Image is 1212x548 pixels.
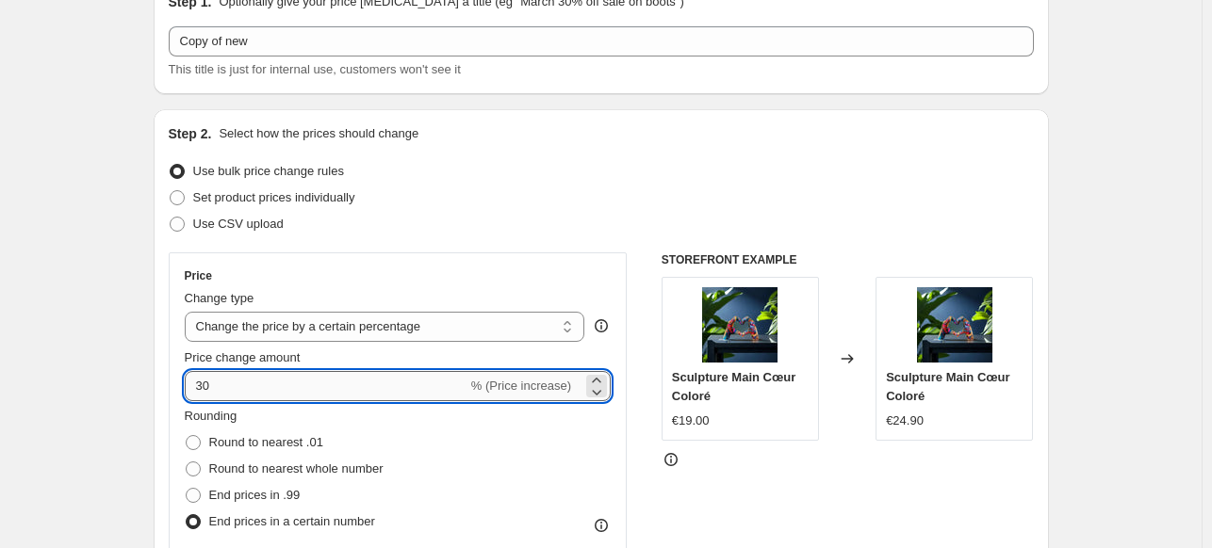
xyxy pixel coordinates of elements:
h2: Step 2. [169,124,212,143]
span: End prices in a certain number [209,514,375,528]
img: PG_3_80x.webp [917,287,992,363]
span: % (Price increase) [471,379,571,393]
div: €24.90 [886,411,924,430]
div: help [592,316,611,335]
span: This title is just for internal use, customers won't see it [169,62,461,76]
span: Round to nearest whole number [209,461,384,475]
p: Select how the prices should change [219,124,418,143]
img: PG_3_80x.webp [702,287,778,363]
h6: STOREFRONT EXAMPLE [662,252,1034,267]
input: -15 [185,371,467,401]
span: Sculpture Main Cœur Coloré [672,370,795,403]
span: Round to nearest .01 [209,435,323,449]
span: Rounding [185,409,237,423]
span: Set product prices individually [193,190,355,204]
span: Use bulk price change rules [193,164,344,178]
span: Sculpture Main Cœur Coloré [886,370,1009,403]
span: Use CSV upload [193,217,284,231]
input: 30% off holiday sale [169,26,1034,56]
span: Change type [185,291,254,305]
div: €19.00 [672,411,710,430]
h3: Price [185,268,212,283]
span: End prices in .99 [209,488,301,502]
span: Price change amount [185,350,301,364]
